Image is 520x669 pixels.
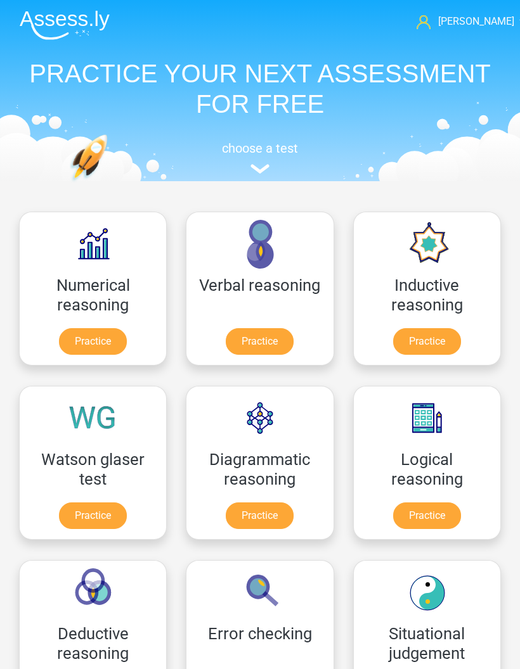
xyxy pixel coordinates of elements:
[10,141,510,156] h5: choose a test
[59,502,127,529] a: Practice
[438,15,514,27] span: [PERSON_NAME]
[417,14,510,29] a: [PERSON_NAME]
[226,502,294,529] a: Practice
[10,141,510,174] a: choose a test
[59,328,127,355] a: Practice
[70,134,150,233] img: practice
[226,328,294,355] a: Practice
[250,164,270,174] img: assessment
[10,58,510,119] h1: PRACTICE YOUR NEXT ASSESSMENT FOR FREE
[393,502,461,529] a: Practice
[20,10,110,40] img: Assessly
[393,328,461,355] a: Practice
